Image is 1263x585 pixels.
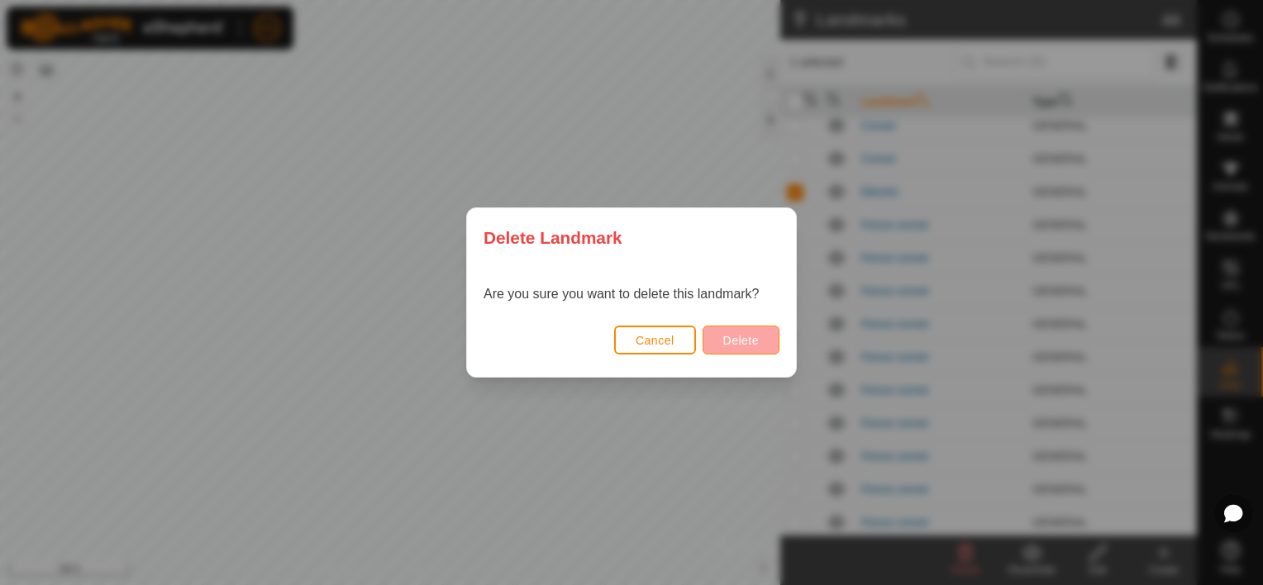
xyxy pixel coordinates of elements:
[614,326,696,354] button: Cancel
[703,326,779,354] button: Delete
[723,334,759,347] span: Delete
[484,225,622,250] span: Delete Landmark
[484,287,760,301] span: Are you sure you want to delete this landmark?
[636,334,674,347] span: Cancel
